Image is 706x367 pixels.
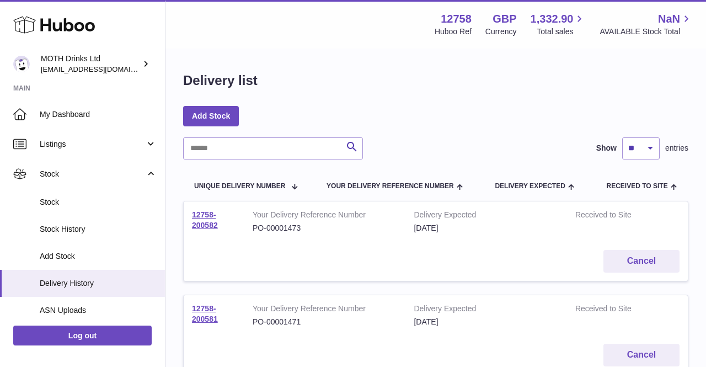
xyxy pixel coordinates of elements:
[441,12,472,26] strong: 12758
[537,26,586,37] span: Total sales
[495,183,565,190] span: Delivery Expected
[41,54,140,75] div: MOTH Drinks Ltd
[531,12,574,26] span: 1,332.90
[414,210,558,223] strong: Delivery Expected
[183,72,258,89] h1: Delivery list
[596,143,617,153] label: Show
[40,305,157,316] span: ASN Uploads
[603,344,680,366] button: Cancel
[600,26,693,37] span: AVAILABLE Stock Total
[607,183,668,190] span: Received to Site
[192,210,218,230] a: 12758-200582
[192,304,218,323] a: 12758-200581
[253,304,397,317] strong: Your Delivery Reference Number
[414,304,558,317] strong: Delivery Expected
[435,26,472,37] div: Huboo Ref
[575,210,650,223] strong: Received to Site
[253,317,397,327] div: PO-00001471
[194,183,285,190] span: Unique Delivery Number
[253,210,397,223] strong: Your Delivery Reference Number
[414,223,558,233] div: [DATE]
[327,183,454,190] span: Your Delivery Reference Number
[600,12,693,37] a: NaN AVAILABLE Stock Total
[531,12,586,37] a: 1,332.90 Total sales
[41,65,162,73] span: [EMAIL_ADDRESS][DOMAIN_NAME]
[40,278,157,289] span: Delivery History
[414,317,558,327] div: [DATE]
[40,224,157,235] span: Stock History
[13,326,152,345] a: Log out
[40,197,157,208] span: Stock
[485,26,517,37] div: Currency
[493,12,516,26] strong: GBP
[253,223,397,233] div: PO-00001473
[40,109,157,120] span: My Dashboard
[658,12,680,26] span: NaN
[183,106,239,126] a: Add Stock
[13,56,30,72] img: orders@mothdrinks.com
[575,304,650,317] strong: Received to Site
[40,251,157,262] span: Add Stock
[40,169,145,179] span: Stock
[665,143,688,153] span: entries
[40,139,145,150] span: Listings
[603,250,680,273] button: Cancel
